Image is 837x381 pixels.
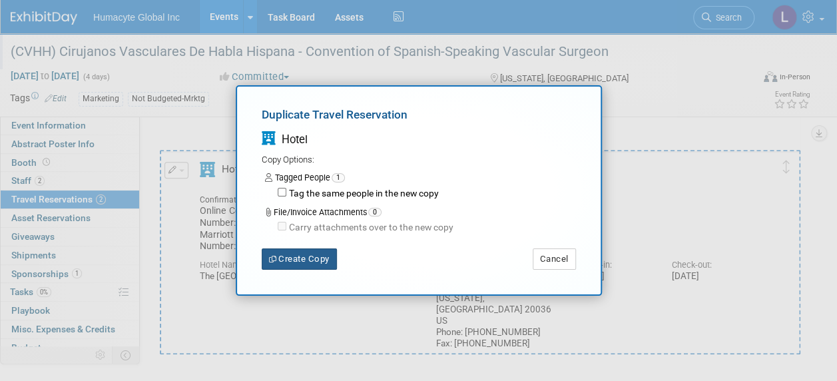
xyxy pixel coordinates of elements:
[368,208,382,217] span: 0
[262,132,276,146] i: Hotel
[286,221,453,234] label: Carry attachments over to the new copy
[332,173,345,183] span: 1
[265,206,576,218] div: File/Invoice Attachments
[265,172,576,184] div: Tagged People
[262,248,337,270] button: Create Copy
[533,248,576,270] button: Cancel
[286,187,439,200] label: Tag the same people in the new copy
[262,154,576,167] div: Copy Options:
[282,133,308,146] span: Hotel
[262,107,576,129] div: Duplicate Travel Reservation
